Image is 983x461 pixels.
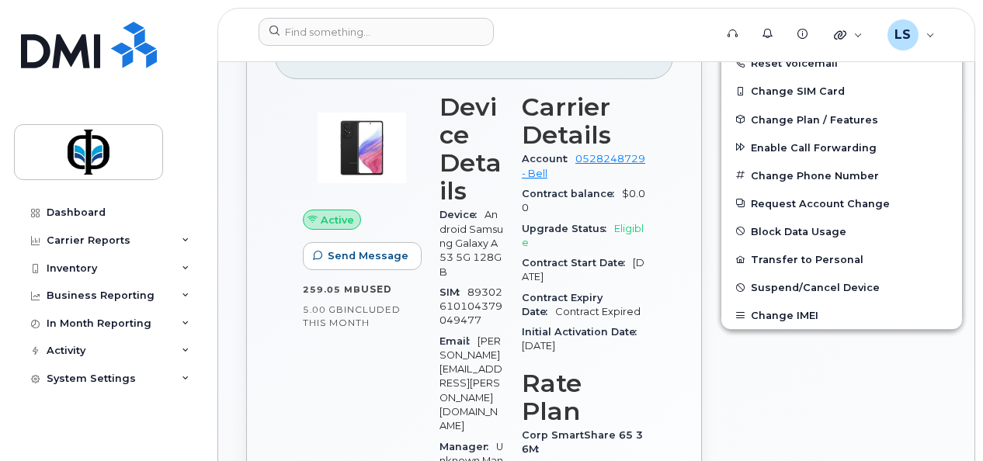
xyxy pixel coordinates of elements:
span: 259.05 MB [303,284,361,295]
span: Contract Start Date [522,257,633,269]
span: Active [321,213,354,227]
span: Account [522,153,575,165]
span: used [361,283,392,295]
span: Suspend/Cancel Device [751,282,880,293]
div: Luciann Sacrey [877,19,946,50]
span: 89302610104379049477 [439,286,502,327]
button: Send Message [303,242,422,270]
button: Change Phone Number [721,161,962,189]
button: Change IMEI [721,301,962,329]
span: SIM [439,286,467,298]
span: Android Samsung Galaxy A53 5G 128GB [439,209,503,277]
button: Suspend/Cancel Device [721,273,962,301]
button: Request Account Change [721,189,962,217]
span: Contract Expired [555,306,641,317]
span: LS [894,26,911,44]
span: Send Message [328,248,408,263]
a: 0528248729 - Bell [522,153,645,179]
span: [PERSON_NAME][EMAIL_ADDRESS][PERSON_NAME][DOMAIN_NAME] [439,335,502,432]
span: Contract Expiry Date [522,292,603,317]
span: [DATE] [522,340,555,352]
button: Transfer to Personal [721,245,962,273]
h3: Rate Plan [522,369,645,425]
button: Change SIM Card [721,77,962,105]
button: Block Data Usage [721,217,962,245]
span: Contract balance [522,188,622,199]
img: image20231002-3703462-kjv75p.jpeg [315,101,408,194]
button: Reset Voicemail [721,49,962,77]
h3: Device Details [439,93,503,205]
span: Change Plan / Features [751,113,878,125]
span: Initial Activation Date [522,326,644,338]
h3: Carrier Details [522,93,645,149]
button: Change Plan / Features [721,106,962,133]
span: Upgrade Status [522,223,614,234]
span: 5.00 GB [303,304,344,315]
span: Device [439,209,485,220]
input: Find something... [259,18,494,46]
span: Manager [439,441,496,452]
div: Quicklinks [823,19,874,50]
span: Eligible [522,223,644,248]
button: Enable Call Forwarding [721,133,962,161]
span: Enable Call Forwarding [751,141,877,153]
span: Corp SmartShare 65 36M [522,429,643,455]
span: Email [439,335,478,347]
span: included this month [303,303,401,329]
